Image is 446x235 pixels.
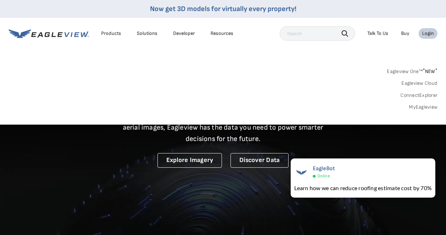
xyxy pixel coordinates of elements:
[423,68,437,74] span: NEW
[230,153,289,168] a: Discover Data
[211,30,233,37] div: Resources
[114,110,332,145] p: A new era starts here. Built on more than 3.5 billion high-resolution aerial images, Eagleview ha...
[101,30,121,37] div: Products
[401,30,409,37] a: Buy
[409,104,437,110] a: MyEagleview
[400,92,437,99] a: ConnectExplorer
[137,30,157,37] div: Solutions
[313,165,335,172] span: EagleBot
[387,66,437,74] a: Eagleview One™*NEW*
[173,30,195,37] a: Developer
[280,26,355,41] input: Search
[401,80,437,87] a: Eagleview Cloud
[367,30,388,37] div: Talk To Us
[422,30,434,37] div: Login
[157,153,222,168] a: Explore Imagery
[294,165,308,179] img: EagleBot
[317,173,330,179] span: Online
[294,184,432,192] div: Learn how we can reduce roofing estimate cost by 70%
[150,5,296,13] a: Now get 3D models for virtually every property!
